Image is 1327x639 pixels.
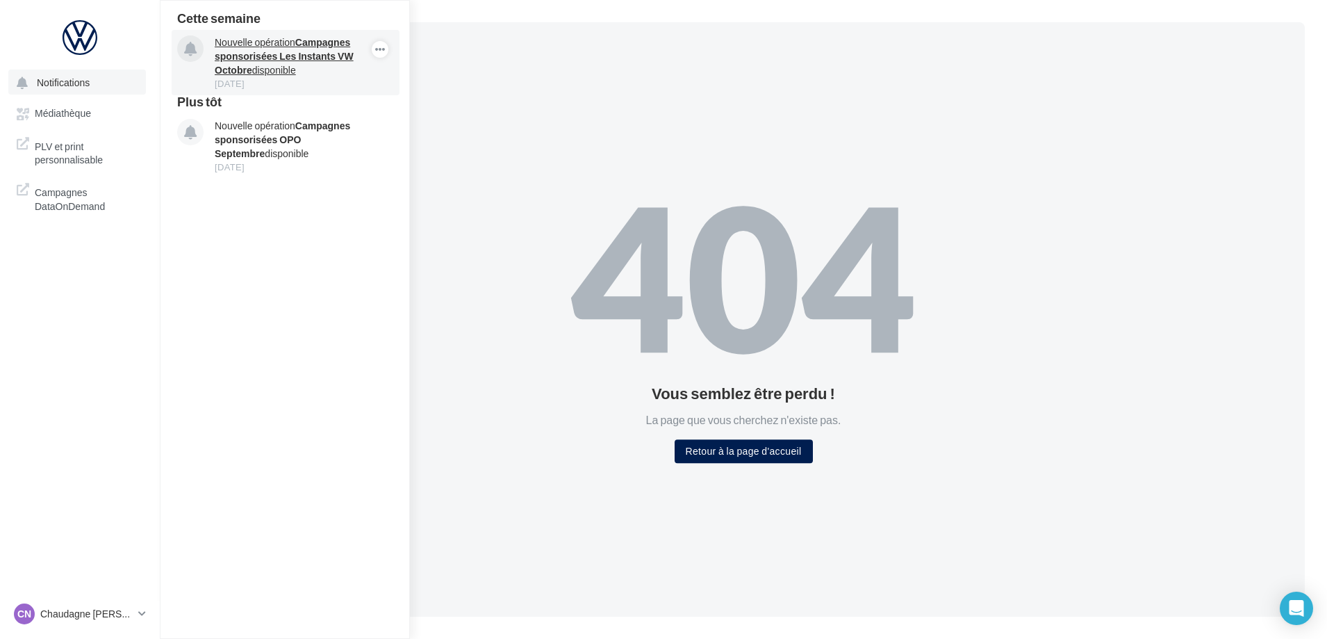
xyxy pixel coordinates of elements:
[35,137,143,167] span: PLV et print personnalisable
[570,412,916,428] div: La page que vous cherchez n'existe pas.
[8,100,151,125] a: Médiathèque
[570,386,916,401] div: Vous semblez être perdu !
[37,76,90,88] span: Notifications
[8,131,151,172] a: PLV et print personnalisable
[8,70,146,95] button: Notifications
[35,183,143,213] span: Campagnes DataOnDemand
[675,439,813,463] button: Retour à la page d'accueil
[1280,592,1313,625] div: Open Intercom Messenger
[8,177,151,218] a: Campagnes DataOnDemand
[570,176,916,375] div: 404
[40,607,133,621] p: Chaudagne [PERSON_NAME]
[17,607,31,621] span: CN
[35,108,91,120] span: Médiathèque
[11,601,149,627] a: CN Chaudagne [PERSON_NAME]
